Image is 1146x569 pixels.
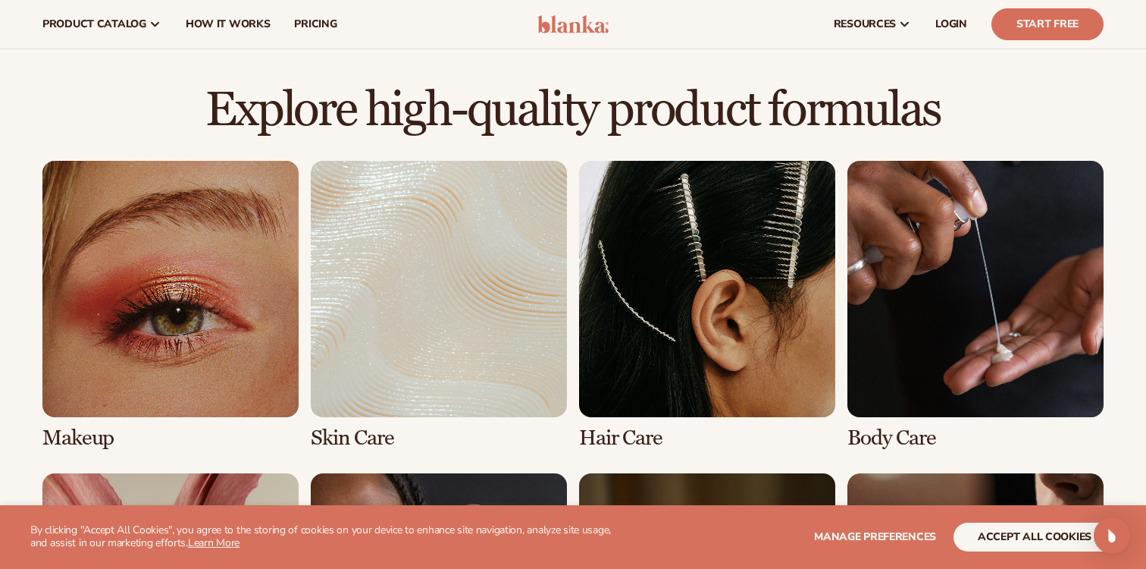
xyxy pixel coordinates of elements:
button: accept all cookies [953,523,1116,552]
div: 4 / 8 [847,161,1104,450]
a: Start Free [991,8,1104,40]
span: Manage preferences [814,530,936,544]
h3: Skin Care [311,426,567,450]
span: pricing [294,18,337,30]
h3: Makeup [42,426,299,450]
img: logo [537,15,609,33]
h3: Hair Care [579,426,835,450]
span: LOGIN [935,18,967,30]
button: Manage preferences [814,523,936,552]
span: resources [834,18,896,30]
p: By clicking "Accept All Cookies", you agree to the storing of cookies on your device to enhance s... [30,524,622,550]
h3: Body Care [847,426,1104,450]
span: product catalog [42,18,146,30]
h2: Explore high-quality product formulas [42,85,1104,136]
a: Learn More [188,536,240,550]
span: How It Works [186,18,271,30]
div: 3 / 8 [579,161,835,450]
div: Open Intercom Messenger [1094,517,1130,554]
div: 1 / 8 [42,161,299,450]
div: 2 / 8 [311,161,567,450]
